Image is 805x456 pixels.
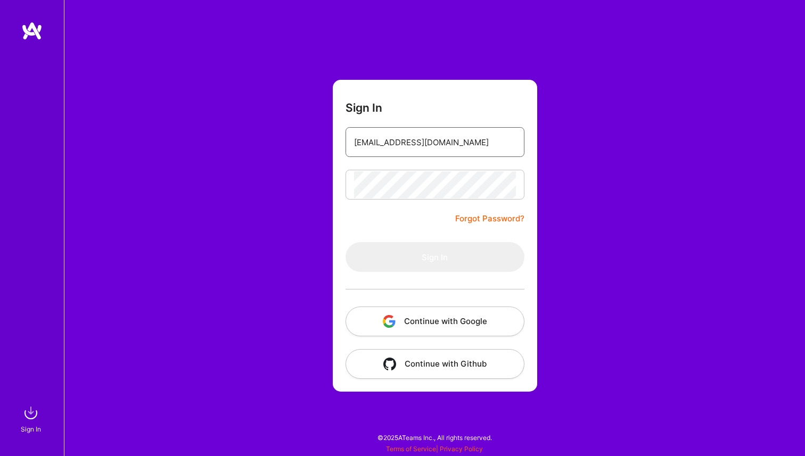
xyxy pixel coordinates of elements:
[346,349,524,379] button: Continue with Github
[22,402,42,435] a: sign inSign In
[346,242,524,272] button: Sign In
[346,101,382,114] h3: Sign In
[20,402,42,424] img: sign in
[386,445,483,453] span: |
[383,315,396,328] img: icon
[346,306,524,336] button: Continue with Google
[455,212,524,225] a: Forgot Password?
[64,424,805,451] div: © 2025 ATeams Inc., All rights reserved.
[386,445,436,453] a: Terms of Service
[21,21,43,40] img: logo
[440,445,483,453] a: Privacy Policy
[21,424,41,435] div: Sign In
[354,129,516,156] input: Email...
[383,358,396,370] img: icon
